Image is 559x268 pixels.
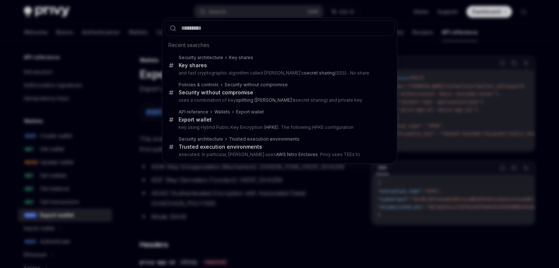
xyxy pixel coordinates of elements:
[276,152,318,157] b: AWS Nitro Enclaves
[179,116,212,123] div: Export wallet
[225,82,288,88] div: Security without compromise
[179,55,223,61] div: Security architecture
[229,55,253,61] div: Key shares
[179,62,207,69] div: Key shares
[265,124,277,130] b: HPKE
[304,70,335,76] b: secret sharing
[179,89,253,96] div: Security without compromise
[179,144,262,150] div: Trusted execution environments
[229,136,300,142] div: Trusted execution environments
[179,152,379,157] p: executed. In particular, [PERSON_NAME] uses . Privy uses TEEs to
[236,109,264,115] div: Export wallet
[236,97,295,103] b: splitting ([PERSON_NAME]'s
[179,82,219,88] div: Policies & controls
[179,70,379,76] p: and fast cryptographic algorithm called [PERSON_NAME]'s (SSS) . No share
[179,97,379,103] p: uses a combination of key secret sharing) and private key
[214,109,230,115] div: Wallets
[168,41,209,49] span: Recent searches
[179,124,379,130] p: key using Hybrid Public Key Encryption ( ). The following HPKE configuration
[179,136,223,142] div: Security architecture
[179,109,208,115] div: API reference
